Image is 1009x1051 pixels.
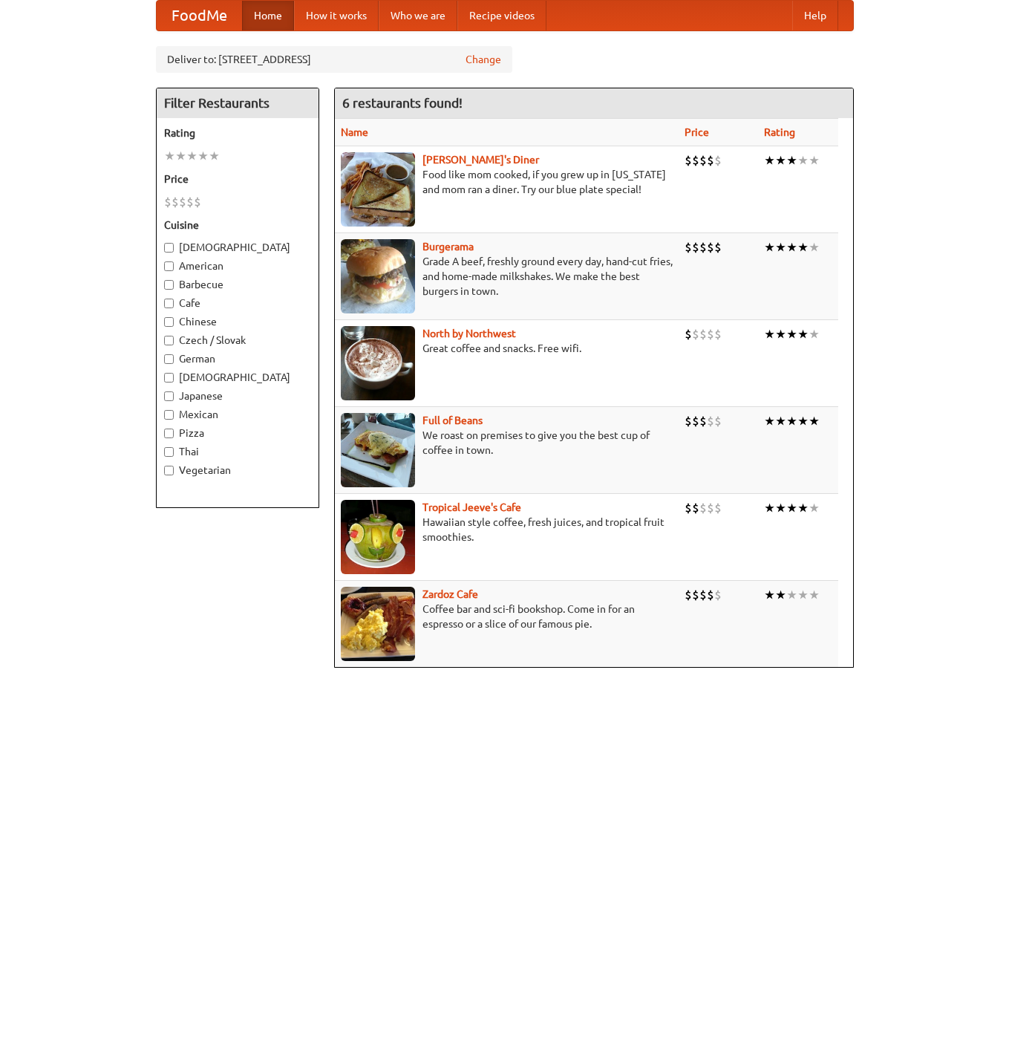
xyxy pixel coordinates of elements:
[164,218,311,232] h5: Cuisine
[164,126,311,140] h5: Rating
[685,326,692,342] li: $
[164,447,174,457] input: Thai
[164,463,311,478] label: Vegetarian
[809,500,820,516] li: ★
[809,413,820,429] li: ★
[186,148,197,164] li: ★
[786,500,797,516] li: ★
[714,500,722,516] li: $
[164,280,174,290] input: Barbecue
[707,500,714,516] li: $
[164,243,174,253] input: [DEMOGRAPHIC_DATA]
[422,501,521,513] a: Tropical Jeeve's Cafe
[341,152,415,227] img: sallys.jpg
[164,429,174,438] input: Pizza
[775,413,786,429] li: ★
[786,413,797,429] li: ★
[692,587,699,603] li: $
[714,413,722,429] li: $
[786,326,797,342] li: ★
[792,1,838,30] a: Help
[797,239,809,256] li: ★
[341,126,368,138] a: Name
[164,299,174,308] input: Cafe
[692,326,699,342] li: $
[242,1,294,30] a: Home
[164,351,311,366] label: German
[157,88,319,118] h4: Filter Restaurants
[175,148,186,164] li: ★
[422,328,516,339] a: North by Northwest
[164,258,311,273] label: American
[466,52,501,67] a: Change
[685,126,709,138] a: Price
[707,413,714,429] li: $
[164,148,175,164] li: ★
[797,587,809,603] li: ★
[156,46,512,73] div: Deliver to: [STREET_ADDRESS]
[341,500,415,574] img: jeeves.jpg
[164,410,174,420] input: Mexican
[164,336,174,345] input: Czech / Slovak
[194,194,201,210] li: $
[341,587,415,661] img: zardoz.jpg
[341,239,415,313] img: burgerama.jpg
[422,588,478,600] a: Zardoz Cafe
[699,152,707,169] li: $
[209,148,220,164] li: ★
[714,239,722,256] li: $
[157,1,242,30] a: FoodMe
[341,341,673,356] p: Great coffee and snacks. Free wifi.
[692,500,699,516] li: $
[341,428,673,458] p: We roast on premises to give you the best cup of coffee in town.
[714,152,722,169] li: $
[764,326,775,342] li: ★
[179,194,186,210] li: $
[714,587,722,603] li: $
[714,326,722,342] li: $
[692,239,699,256] li: $
[797,152,809,169] li: ★
[164,314,311,329] label: Chinese
[341,167,673,197] p: Food like mom cooked, if you grew up in [US_STATE] and mom ran a diner. Try our blue plate special!
[341,602,673,631] p: Coffee bar and sci-fi bookshop. Come in for an espresso or a slice of our famous pie.
[164,373,174,383] input: [DEMOGRAPHIC_DATA]
[422,241,474,253] a: Burgerama
[379,1,457,30] a: Who we are
[172,194,179,210] li: $
[797,326,809,342] li: ★
[685,587,692,603] li: $
[164,388,311,403] label: Japanese
[164,391,174,401] input: Japanese
[294,1,379,30] a: How it works
[699,587,707,603] li: $
[422,414,483,426] a: Full of Beans
[699,326,707,342] li: $
[764,587,775,603] li: ★
[707,152,714,169] li: $
[809,587,820,603] li: ★
[775,500,786,516] li: ★
[775,326,786,342] li: ★
[707,239,714,256] li: $
[764,152,775,169] li: ★
[186,194,194,210] li: $
[685,500,692,516] li: $
[699,500,707,516] li: $
[797,500,809,516] li: ★
[341,326,415,400] img: north.jpg
[341,254,673,299] p: Grade A beef, freshly ground every day, hand-cut fries, and home-made milkshakes. We make the bes...
[457,1,546,30] a: Recipe videos
[164,426,311,440] label: Pizza
[422,154,539,166] a: [PERSON_NAME]'s Diner
[775,239,786,256] li: ★
[685,152,692,169] li: $
[699,239,707,256] li: $
[797,413,809,429] li: ★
